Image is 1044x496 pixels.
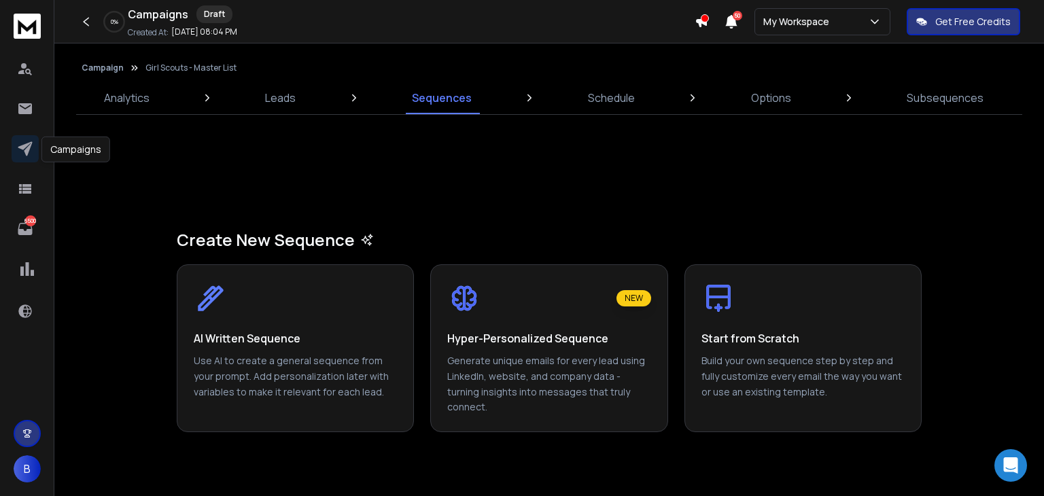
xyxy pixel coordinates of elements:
[412,90,472,106] p: Sequences
[82,63,124,73] button: Campaign
[96,82,158,114] a: Analytics
[14,14,41,39] img: logo
[145,63,237,73] p: Girl Scouts - Master List
[751,90,791,106] p: Options
[194,332,300,345] h3: AI Written Sequence
[111,18,118,26] p: 0 %
[41,137,110,162] div: Campaigns
[12,215,39,243] a: 6500
[701,332,799,345] h3: Start from Scratch
[899,82,992,114] a: Subsequences
[177,264,414,432] button: AI Written SequenceUse AI to create a general sequence from your prompt. Add personalization late...
[743,82,799,114] a: Options
[14,455,41,482] button: B
[128,27,169,38] p: Created At:
[104,90,150,106] p: Analytics
[128,6,188,22] h1: Campaigns
[171,26,237,37] p: [DATE] 08:04 PM
[194,353,397,415] p: Use AI to create a general sequence from your prompt. Add personalization later with variables to...
[257,82,304,114] a: Leads
[265,90,296,106] p: Leads
[935,15,1011,29] p: Get Free Credits
[404,82,480,114] a: Sequences
[763,15,835,29] p: My Workspace
[25,215,36,226] p: 6500
[616,290,651,306] div: NEW
[430,264,667,432] button: NEWHyper-Personalized SequenceGenerate unique emails for every lead using LinkedIn, website, and ...
[907,8,1020,35] button: Get Free Credits
[907,90,984,106] p: Subsequences
[588,90,635,106] p: Schedule
[684,264,922,432] button: Start from ScratchBuild your own sequence step by step and fully customize every email the way yo...
[447,353,650,415] p: Generate unique emails for every lead using LinkedIn, website, and company data - turning insight...
[733,11,742,20] span: 50
[994,449,1027,482] div: Open Intercom Messenger
[447,332,608,345] h3: Hyper-Personalized Sequence
[177,229,922,251] h1: Create New Sequence
[580,82,643,114] a: Schedule
[701,353,905,415] p: Build your own sequence step by step and fully customize every email the way you want or use an e...
[196,5,232,23] div: Draft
